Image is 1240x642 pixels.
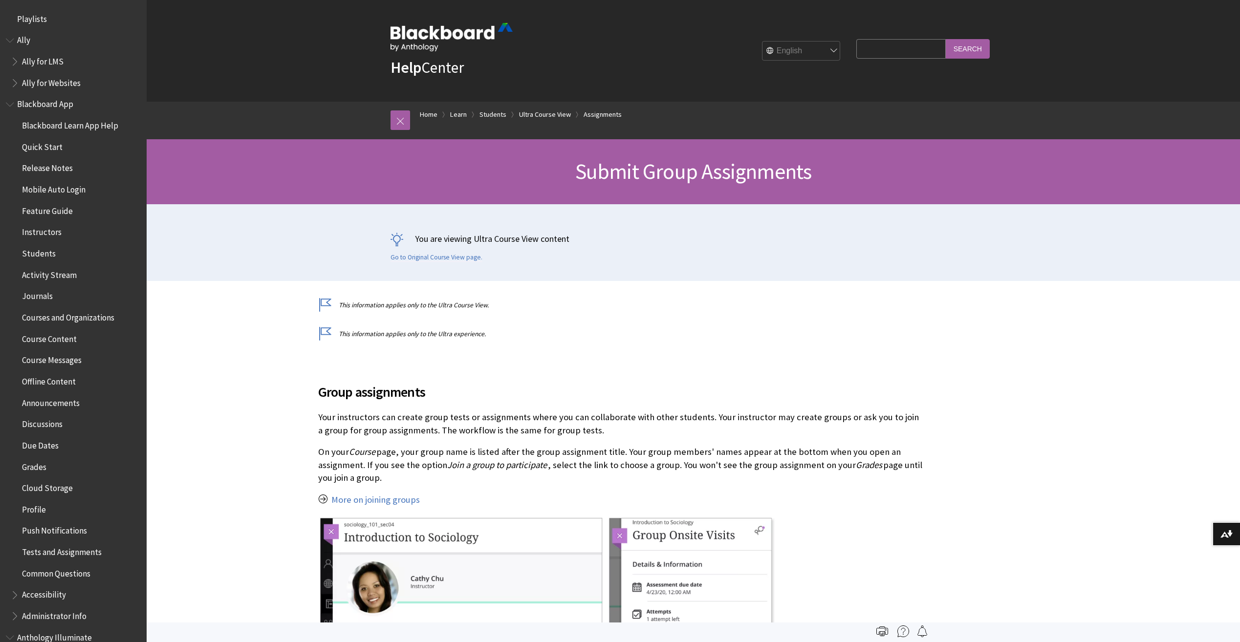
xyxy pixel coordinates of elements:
[519,108,571,121] a: Ultra Course View
[17,11,47,24] span: Playlists
[916,625,928,637] img: Follow this page
[22,373,76,386] span: Offline Content
[318,300,924,310] p: This information applies only to the Ultra Course View.
[22,352,82,365] span: Course Messages
[876,625,888,637] img: Print
[22,395,80,408] span: Announcements
[22,416,63,429] span: Discussions
[6,96,141,624] nav: Book outline for Blackboard App Help
[22,75,81,88] span: Ally for Websites
[391,58,421,77] strong: Help
[6,11,141,27] nav: Book outline for Playlists
[22,309,114,322] span: Courses and Organizations
[17,32,30,45] span: Ally
[22,267,77,280] span: Activity Stream
[22,203,73,216] span: Feature Guide
[22,117,118,130] span: Blackboard Learn App Help
[318,329,924,339] p: This information applies only to the Ultra experience.
[22,139,63,152] span: Quick Start
[584,108,622,121] a: Assignments
[447,459,547,471] span: Join a group to participate
[22,288,53,301] span: Journals
[391,23,513,51] img: Blackboard by Anthology
[318,446,924,484] p: On your page, your group name is listed after the group assignment title. Your group members' nam...
[856,459,882,471] span: Grades
[22,587,66,600] span: Accessibility
[22,224,62,237] span: Instructors
[897,625,909,637] img: More help
[6,32,141,91] nav: Book outline for Anthology Ally Help
[331,494,420,506] a: More on joining groups
[22,501,46,514] span: Profile
[22,245,56,258] span: Students
[318,411,924,436] p: Your instructors can create group tests or assignments where you can collaborate with other stude...
[318,382,924,402] span: Group assignments
[22,331,77,344] span: Course Content
[420,108,437,121] a: Home
[22,565,90,578] span: Common Questions
[22,523,87,536] span: Push Notifications
[575,158,812,185] span: Submit Group Assignments
[391,233,997,245] p: You are viewing Ultra Course View content
[349,446,375,457] span: Course
[22,544,102,557] span: Tests and Assignments
[17,96,73,109] span: Blackboard App
[762,42,841,61] select: Site Language Selector
[22,53,64,66] span: Ally for LMS
[22,480,73,493] span: Cloud Storage
[22,437,59,450] span: Due Dates
[22,459,46,472] span: Grades
[22,160,73,173] span: Release Notes
[22,181,86,194] span: Mobile Auto Login
[391,58,464,77] a: HelpCenter
[946,39,990,58] input: Search
[479,108,506,121] a: Students
[450,108,467,121] a: Learn
[22,608,87,621] span: Administrator Info
[391,253,482,262] a: Go to Original Course View page.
